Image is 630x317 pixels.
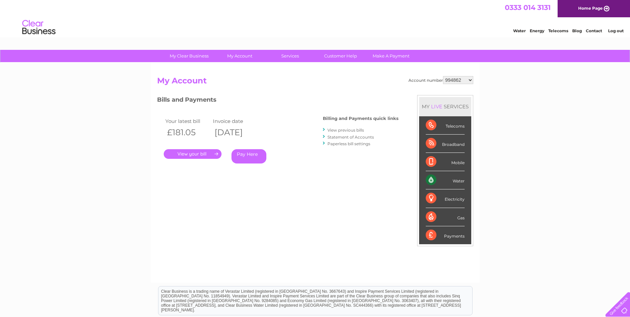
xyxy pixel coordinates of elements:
[426,171,465,189] div: Water
[164,149,222,159] a: .
[426,208,465,226] div: Gas
[211,126,259,139] th: [DATE]
[211,117,259,126] td: Invoice date
[426,135,465,153] div: Broadband
[572,28,582,33] a: Blog
[212,50,267,62] a: My Account
[327,141,370,146] a: Paperless bill settings
[505,3,551,12] a: 0333 014 3131
[157,95,399,107] h3: Bills and Payments
[408,76,473,84] div: Account number
[164,126,212,139] th: £181.05
[419,97,471,116] div: MY SERVICES
[513,28,526,33] a: Water
[426,116,465,135] div: Telecoms
[164,117,212,126] td: Your latest bill
[426,189,465,208] div: Electricity
[231,149,266,163] a: Pay Here
[158,4,472,32] div: Clear Business is a trading name of Verastar Limited (registered in [GEOGRAPHIC_DATA] No. 3667643...
[313,50,368,62] a: Customer Help
[162,50,217,62] a: My Clear Business
[327,135,374,140] a: Statement of Accounts
[157,76,473,89] h2: My Account
[530,28,544,33] a: Energy
[426,226,465,244] div: Payments
[263,50,317,62] a: Services
[364,50,418,62] a: Make A Payment
[608,28,624,33] a: Log out
[430,103,444,110] div: LIVE
[548,28,568,33] a: Telecoms
[327,128,364,133] a: View previous bills
[22,17,56,38] img: logo.png
[426,153,465,171] div: Mobile
[323,116,399,121] h4: Billing and Payments quick links
[586,28,602,33] a: Contact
